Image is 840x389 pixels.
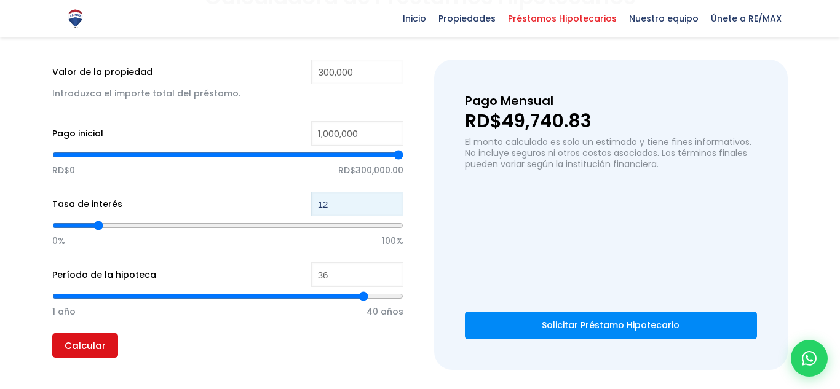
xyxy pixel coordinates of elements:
span: Introduzca el importe total del préstamo. [52,87,240,100]
span: RD$0 [52,161,75,179]
input: Years [311,262,403,287]
p: El monto calculado es solo un estimado y tiene fines informativos. No incluye seguros ni otros co... [465,136,757,170]
input: % [311,192,403,216]
span: Nuestro equipo [623,9,705,28]
span: RD$300,000.00 [338,161,403,179]
h3: Pago Mensual [465,90,757,112]
input: Calcular [52,333,118,358]
label: Valor de la propiedad [52,65,153,80]
span: 100% [382,232,403,250]
span: Inicio [397,9,432,28]
input: RD$ [311,60,403,84]
label: Período de la hipoteca [52,267,156,283]
img: Logo de REMAX [65,8,86,29]
label: Tasa de interés [52,197,122,212]
span: Propiedades [432,9,502,28]
a: Solicitar Préstamo Hipotecario [465,312,757,339]
input: RD$ [311,121,403,146]
label: Pago inicial [52,126,103,141]
span: 1 año [52,302,76,321]
p: RD$49,740.83 [465,112,757,130]
span: Préstamos Hipotecarios [502,9,623,28]
span: 0% [52,232,65,250]
span: Únete a RE/MAX [705,9,788,28]
span: 40 años [367,302,403,321]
